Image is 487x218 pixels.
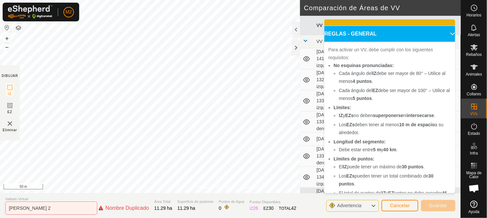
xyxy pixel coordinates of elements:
[339,111,451,119] li: y no deben ni .
[402,164,423,169] b: 30 puntos
[264,205,274,212] div: EZ
[334,63,394,68] b: No esquinas pronunciadas:
[334,139,386,144] b: Longitud del segmento:
[197,184,234,190] a: Política de Privacidad
[279,205,296,212] div: TOTAL
[461,198,487,216] a: Ayuda
[407,113,434,118] b: intersecarse
[5,196,149,202] span: Vallado Virtual
[314,188,351,216] td: [DATE] 134027tirada 2 izquierda-VP001
[469,210,480,214] span: Ayuda
[304,4,461,12] h2: Comparación de Áreas de VV
[314,111,351,133] td: [DATE] 133709pasillo derecha
[372,71,376,76] b: IZ
[154,206,172,211] span: 11.29 ha
[339,113,343,118] b: IZ
[334,156,374,161] b: Límites de puntos:
[339,146,451,154] li: Debe estar entre y .
[382,190,386,196] b: IZ
[14,24,22,32] button: Capas del Mapa
[154,199,172,205] span: Área Total
[388,190,394,196] b: EZ
[467,92,481,96] span: Collares
[346,173,355,179] b: EZs
[314,90,351,111] td: [DATE] 133231tirada 5 izquierda
[468,33,480,37] span: Alertas
[314,167,351,188] td: [DATE] 134027tirada 2 izquierda
[177,206,196,211] span: 11.29 ha
[250,205,258,212] div: IZ
[345,113,354,118] b: EZs
[373,113,404,118] b: superponerse
[314,133,351,146] td: [DATE] 162257
[463,171,485,179] span: Mapa de Calor
[339,86,451,102] li: Cada ángulo del debe ser mayor de 100° – Utilice al menos .
[470,112,477,116] span: VVs
[314,48,351,69] td: [DATE] 141123tirada3 izquierda
[442,190,447,196] b: 46
[421,200,455,211] button: Guardar
[429,203,447,208] span: Guardar
[351,16,387,35] th: Rebaño
[468,132,480,135] span: Estado
[382,200,418,211] button: Cancelar
[65,9,72,15] span: M2
[339,69,451,85] li: Cada ángulo del debe ser mayor de 80° – Utilice al menos .
[8,109,12,114] span: EZ
[250,199,296,205] span: Puntos Disponibles
[339,121,451,136] li: Los deben tener al menos a su alrededor.
[105,204,149,212] div: Nombre Duplicado
[3,35,11,42] button: +
[353,79,372,84] b: 4 puntos
[372,88,378,93] b: EZ
[3,43,11,51] button: –
[242,184,264,190] a: Contáctenos
[466,53,482,57] span: Rebaños
[339,172,451,188] li: Los pueden tener un total combinado de .
[268,206,274,211] span: 30
[291,206,296,211] span: 42
[339,189,451,197] li: El total de puntos del y juntos no debe exceder .
[328,47,433,60] span: Para activar un VV, debe cumplir con los siguientes requisitos:
[466,72,482,76] span: Animales
[253,206,258,211] span: 26
[346,122,355,127] b: EZs
[337,203,361,208] span: Advertencia
[353,96,372,101] b: 5 puntos
[6,120,14,128] img: VV
[2,73,18,78] div: DIBUJAR
[464,179,484,198] div: Chat abierto
[373,147,381,152] b: 5 m
[8,5,53,19] img: Logo Gallagher
[219,199,244,205] span: Puntos de Agua
[470,151,478,155] span: Infra
[8,91,12,96] span: IZ
[314,69,351,90] td: [DATE] 132503tirada6 izquierda
[3,24,11,32] button: Restablecer Mapa
[324,42,455,202] p-accordion-content: REGLAS - GENERAL
[383,147,396,152] b: 40 km
[390,203,410,208] span: Cancelar
[314,146,351,167] td: [DATE] 133800tirada 3 derecha
[324,30,377,38] span: REGLAS - GENERAL
[3,128,17,133] span: Eliminar
[314,16,351,35] th: VV
[387,16,424,35] th: Superficie de pastoreo
[343,164,347,169] b: IZ
[424,16,461,35] th: Nueva Asignación
[399,122,435,127] b: 10 m de espacio
[219,206,221,211] span: 0
[177,199,214,205] span: Superficie de pastoreo
[334,105,351,110] b: Límites:
[467,13,481,17] span: Horarios
[316,39,345,44] span: VV sin recinto
[339,163,451,171] li: El puede tener un máximo de .
[324,26,455,42] p-accordion-header: REGLAS - GENERAL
